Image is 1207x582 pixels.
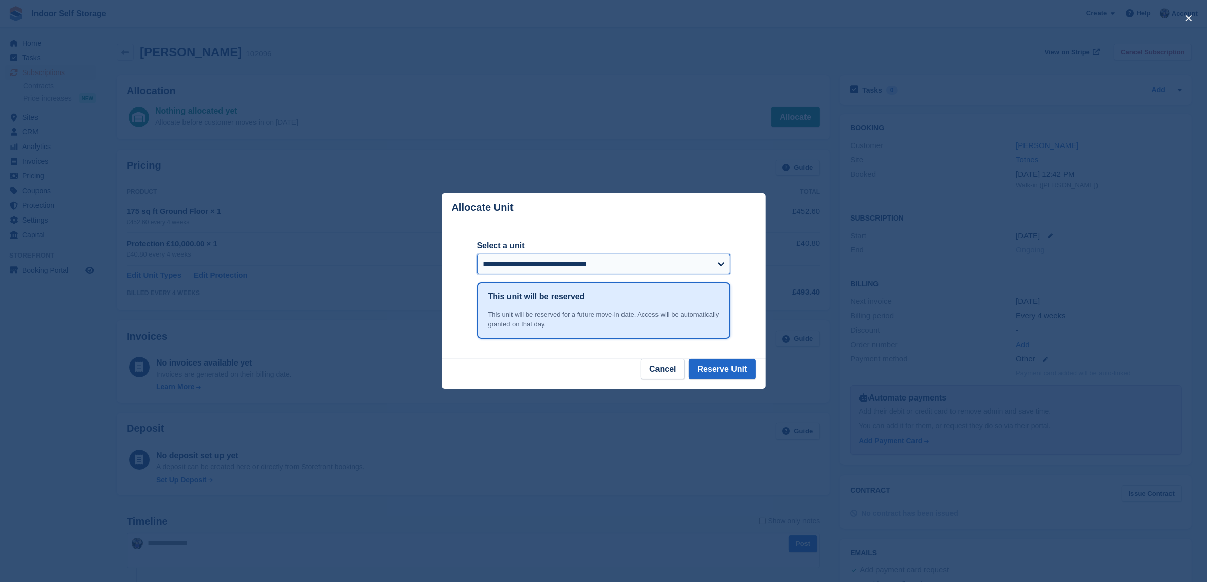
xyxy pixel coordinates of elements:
button: close [1181,10,1197,26]
label: Select a unit [477,240,730,252]
button: Cancel [641,359,684,379]
p: Allocate Unit [452,202,514,213]
div: This unit will be reserved for a future move-in date. Access will be automatically granted on tha... [488,310,719,330]
h1: This unit will be reserved [488,290,585,303]
button: Reserve Unit [689,359,756,379]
